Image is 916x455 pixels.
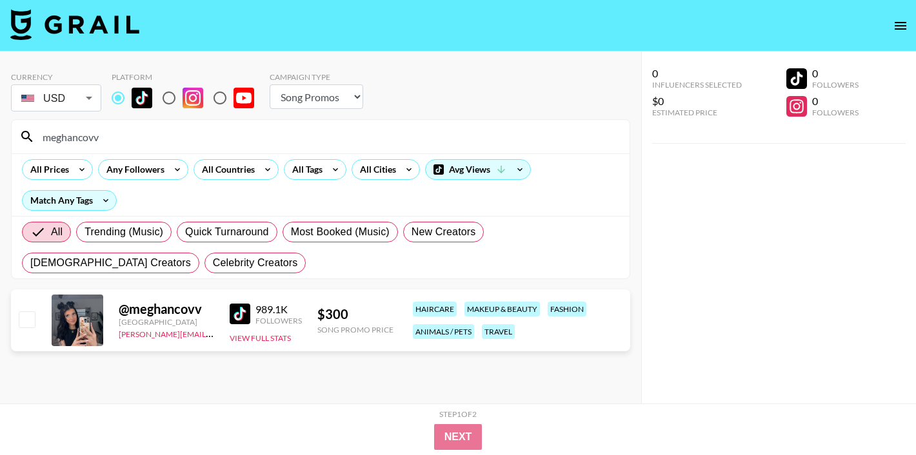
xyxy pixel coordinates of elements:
[652,95,742,108] div: $0
[851,391,901,440] iframe: Drift Widget Chat Controller
[30,255,191,271] span: [DEMOGRAPHIC_DATA] Creators
[85,224,163,240] span: Trending (Music)
[352,160,399,179] div: All Cities
[132,88,152,108] img: TikTok
[434,424,483,450] button: Next
[11,72,101,82] div: Currency
[284,160,325,179] div: All Tags
[119,317,214,327] div: [GEOGRAPHIC_DATA]
[464,302,540,316] div: makeup & beauty
[482,324,515,339] div: travel
[888,13,913,39] button: open drawer
[652,80,742,90] div: Influencers Selected
[185,224,269,240] span: Quick Turnaround
[230,304,250,324] img: TikTok
[23,191,116,210] div: Match Any Tags
[14,87,99,110] div: USD
[812,95,859,108] div: 0
[317,325,393,334] div: Song Promo Price
[413,302,457,316] div: haircare
[812,108,859,117] div: Followers
[270,72,363,82] div: Campaign Type
[183,88,203,108] img: Instagram
[213,255,298,271] span: Celebrity Creators
[23,160,72,179] div: All Prices
[439,409,477,419] div: Step 1 of 2
[255,303,302,316] div: 989.1K
[548,302,586,316] div: fashion
[255,316,302,325] div: Followers
[112,72,264,82] div: Platform
[119,301,214,317] div: @ meghancovv
[119,327,310,339] a: [PERSON_NAME][EMAIL_ADDRESS][DOMAIN_NAME]
[99,160,167,179] div: Any Followers
[230,333,291,343] button: View Full Stats
[234,88,254,108] img: YouTube
[652,67,742,80] div: 0
[51,224,63,240] span: All
[652,108,742,117] div: Estimated Price
[413,324,474,339] div: animals / pets
[412,224,476,240] span: New Creators
[194,160,257,179] div: All Countries
[10,9,139,40] img: Grail Talent
[317,306,393,322] div: $ 300
[426,160,530,179] div: Avg Views
[35,126,622,147] input: Search by User Name
[812,67,859,80] div: 0
[812,80,859,90] div: Followers
[291,224,390,240] span: Most Booked (Music)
